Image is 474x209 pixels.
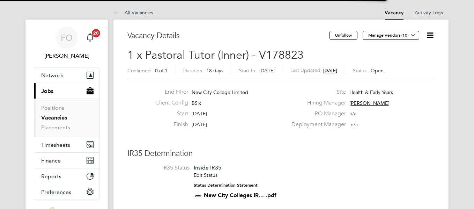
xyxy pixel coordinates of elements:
[155,67,168,74] span: 0 of 1
[192,110,207,117] span: [DATE]
[206,67,223,74] span: 18 days
[150,88,188,96] label: End Hirer
[41,72,63,79] span: Network
[113,9,153,16] a: All Vacancies
[41,142,70,148] span: Timesheets
[194,183,258,188] strong: Status Determination Statement
[34,99,99,137] div: Jobs
[92,29,100,37] span: 20
[150,99,188,107] label: Client Config
[34,83,99,99] button: Jobs
[134,164,190,172] label: IR35 Status
[192,100,201,106] span: BSix
[259,67,275,74] span: [DATE]
[41,88,53,94] span: Jobs
[287,121,346,128] label: Deployment Manager
[34,67,99,83] button: Network
[41,173,61,180] span: Reports
[34,153,99,168] button: Finance
[150,121,188,128] label: Finish
[183,67,202,74] label: Duration
[349,100,390,106] span: [PERSON_NAME]
[287,110,346,117] label: PO Manager
[204,192,276,199] a: New City Colleges IR... .pdf
[353,67,366,74] label: Status
[385,10,403,16] a: Vacancy
[192,89,248,95] span: New City College Limited
[371,67,384,74] span: Open
[349,89,393,95] span: Health & Early Years
[41,114,67,121] a: Vacancies
[41,104,64,111] a: Positions
[415,9,443,16] a: Activity Logs
[290,67,320,73] label: Last Updated
[41,189,71,195] span: Preferences
[127,67,151,74] label: Confirmed
[329,31,357,40] button: Unfollow
[351,121,358,128] span: n/a
[363,31,419,40] button: Manage Vendors (10)
[194,172,217,178] a: Edit Status
[34,27,99,60] a: FO[PERSON_NAME]
[239,67,255,74] label: Start In
[127,48,304,62] span: 1 x Pastoral Tutor (Inner) - V178823
[83,27,97,49] a: 20
[61,33,73,42] span: FO
[150,110,188,117] label: Start
[323,67,337,73] span: [DATE]
[287,99,346,107] label: Hiring Manager
[194,164,221,171] span: Inside IR35
[349,110,356,117] span: n/a
[127,31,329,41] h3: Vacancy Details
[287,88,346,96] label: Site
[41,124,70,131] a: Placements
[34,52,99,60] span: Francesca O'Riordan
[34,137,99,152] button: Timesheets
[192,121,207,128] span: [DATE]
[41,157,61,164] span: Finance
[127,149,435,159] h3: IR35 Determination
[34,184,99,200] button: Preferences
[34,168,99,184] button: Reports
